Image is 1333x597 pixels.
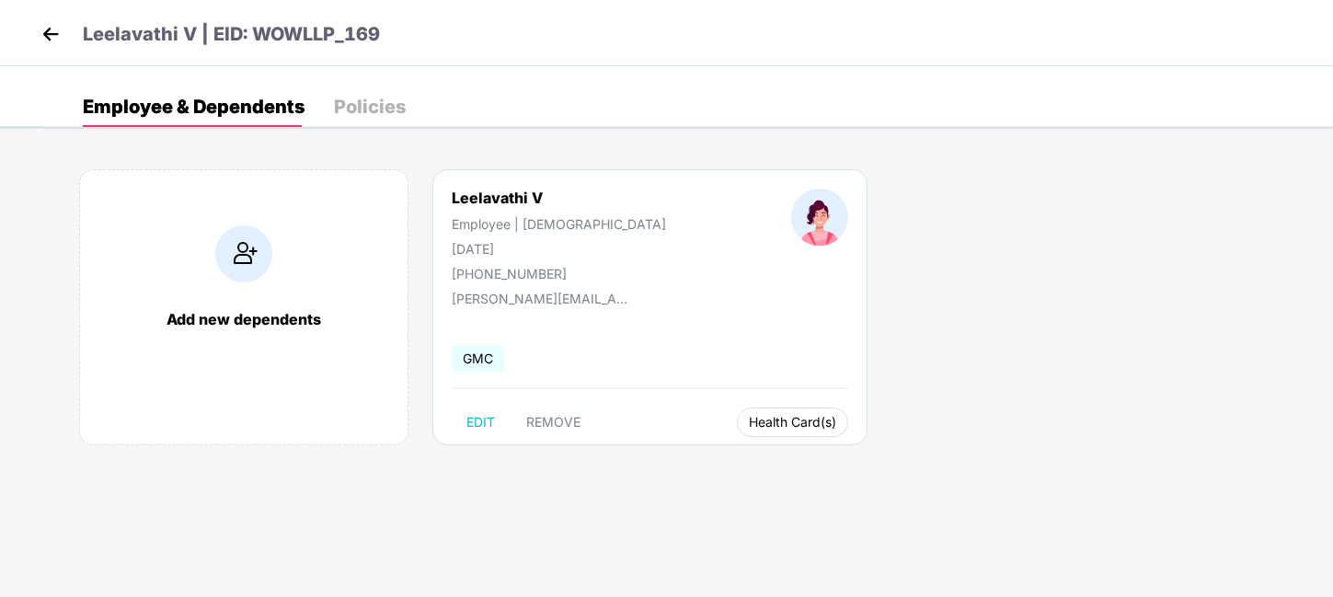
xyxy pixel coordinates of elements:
[737,408,848,437] button: Health Card(s)
[511,408,595,437] button: REMOVE
[452,189,666,207] div: Leelavathi V
[452,241,666,257] div: [DATE]
[452,345,504,372] span: GMC
[452,266,666,281] div: [PHONE_NUMBER]
[215,225,272,282] img: addIcon
[452,291,636,306] div: [PERSON_NAME][EMAIL_ADDRESS][DOMAIN_NAME]
[334,98,406,116] div: Policies
[452,408,510,437] button: EDIT
[37,20,64,48] img: back
[791,189,848,246] img: profileImage
[83,98,305,116] div: Employee & Dependents
[466,415,495,430] span: EDIT
[452,216,666,232] div: Employee | [DEMOGRAPHIC_DATA]
[526,415,580,430] span: REMOVE
[83,20,380,49] p: Leelavathi V | EID: WOWLLP_169
[749,418,836,427] span: Health Card(s)
[98,310,389,328] div: Add new dependents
